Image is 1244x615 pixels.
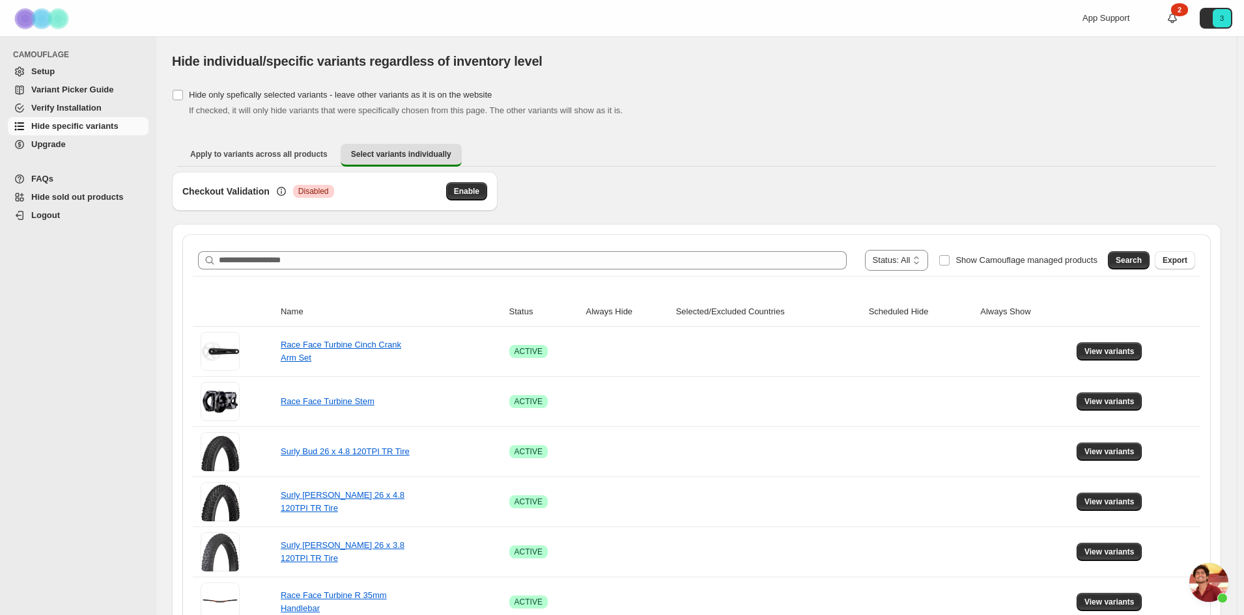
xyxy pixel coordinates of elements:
[672,297,865,327] th: Selected/Excluded Countries
[277,297,505,327] th: Name
[515,597,543,607] span: ACTIVE
[1171,3,1188,16] div: 2
[281,396,375,406] a: Race Face Turbine Stem
[201,432,240,471] img: Surly Bud 26 x 4.8 120TPI TR Tire
[180,144,338,165] button: Apply to variants across all products
[31,103,102,113] span: Verify Installation
[8,188,148,206] a: Hide sold out products
[1189,563,1228,602] div: Open chat
[351,149,451,159] span: Select variants individually
[1084,446,1135,457] span: View variants
[281,340,401,362] a: Race Face Turbine Cinch Crank Arm Set
[1084,597,1135,607] span: View variants
[865,297,977,327] th: Scheduled Hide
[31,121,119,131] span: Hide specific variants
[201,532,240,571] img: Surly Nate 26 x 3.8 120TPI TR Tire
[1084,497,1135,507] span: View variants
[201,382,240,421] img: Race Face Turbine Stem
[1213,9,1231,27] span: Avatar with initials 3
[1084,547,1135,557] span: View variants
[1200,8,1232,29] button: Avatar with initials 3
[31,139,66,149] span: Upgrade
[1163,255,1187,266] span: Export
[1077,392,1142,411] button: View variants
[454,186,479,197] span: Enable
[13,49,150,60] span: CAMOUFLAGE
[182,185,270,198] h3: Checkout Validation
[31,174,53,184] span: FAQs
[201,332,240,371] img: Race Face Turbine Cinch Crank Arm Set
[1082,13,1129,23] span: App Support
[8,62,148,81] a: Setup
[976,297,1073,327] th: Always Show
[8,135,148,154] a: Upgrade
[1084,346,1135,357] span: View variants
[582,297,672,327] th: Always Hide
[190,149,328,159] span: Apply to variants across all products
[8,99,148,117] a: Verify Installation
[189,105,623,115] span: If checked, it will only hide variants that were specifically chosen from this page. The other va...
[1116,255,1142,266] span: Search
[31,210,60,220] span: Logout
[1108,251,1150,269] button: Search
[515,547,543,557] span: ACTIVE
[298,186,329,197] span: Disabled
[515,497,543,507] span: ACTIVE
[1220,14,1224,22] text: 3
[8,206,148,225] a: Logout
[1155,251,1195,269] button: Export
[515,346,543,357] span: ACTIVE
[172,54,543,68] span: Hide individual/specific variants regardless of inventory level
[8,117,148,135] a: Hide specific variants
[446,182,487,200] button: Enable
[1077,342,1142,361] button: View variants
[505,297,582,327] th: Status
[10,1,76,36] img: Camouflage
[955,255,1097,265] span: Show Camouflage managed products
[281,446,410,456] a: Surly Bud 26 x 4.8 120TPI TR Tire
[515,396,543,407] span: ACTIVE
[201,482,240,521] img: Surly Lou 26 x 4.8 120TPI TR Tire
[281,590,387,613] a: Race Face Turbine R 35mm Handlebar
[31,85,113,94] span: Variant Picker Guide
[8,170,148,188] a: FAQs
[1077,543,1142,561] button: View variants
[281,490,404,513] a: Surly [PERSON_NAME] 26 x 4.8 120TPI TR Tire
[189,90,492,100] span: Hide only spefically selected variants - leave other variants as it is on the website
[515,446,543,457] span: ACTIVE
[341,144,462,167] button: Select variants individually
[281,540,404,563] a: Surly [PERSON_NAME] 26 x 3.8 120TPI TR Tire
[8,81,148,99] a: Variant Picker Guide
[1077,443,1142,461] button: View variants
[1166,12,1179,25] a: 2
[31,192,124,202] span: Hide sold out products
[1077,493,1142,511] button: View variants
[1084,396,1135,407] span: View variants
[1077,593,1142,611] button: View variants
[31,66,55,76] span: Setup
